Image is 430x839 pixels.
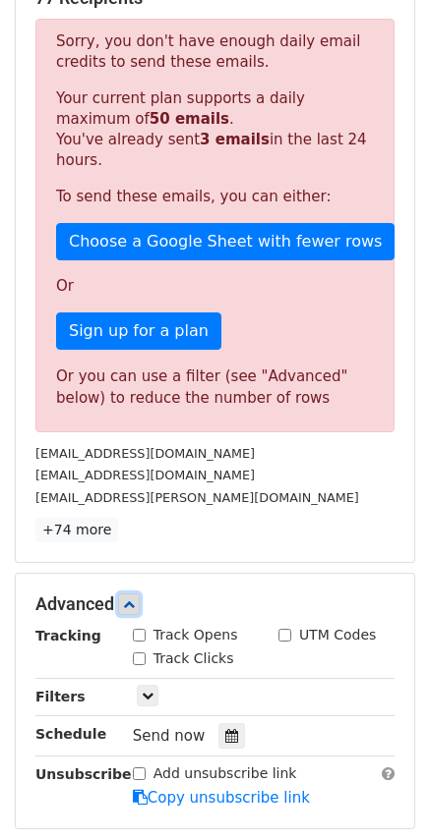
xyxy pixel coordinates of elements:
[154,648,234,669] label: Track Clicks
[150,110,229,128] strong: 50 emails
[56,31,374,73] p: Sorry, you don't have enough daily email credits to send these emails.
[133,789,310,807] a: Copy unsubscribe link
[35,766,132,782] strong: Unsubscribe
[35,593,395,615] h5: Advanced
[35,446,255,461] small: [EMAIL_ADDRESS][DOMAIN_NAME]
[154,625,238,645] label: Track Opens
[56,88,374,171] p: Your current plan supports a daily maximum of . You've already sent in the last 24 hours.
[56,223,395,260] a: Choose a Google Sheet with fewer rows
[56,312,221,350] a: Sign up for a plan
[35,689,86,704] strong: Filters
[299,625,376,645] label: UTM Codes
[200,131,270,148] strong: 3 emails
[35,628,101,643] strong: Tracking
[56,187,374,207] p: To send these emails, you can either:
[332,745,430,839] iframe: Chat Widget
[56,365,374,410] div: Or you can use a filter (see "Advanced" below) to reduce the number of rows
[56,276,374,297] p: Or
[35,468,255,482] small: [EMAIL_ADDRESS][DOMAIN_NAME]
[154,763,297,784] label: Add unsubscribe link
[133,727,206,745] span: Send now
[35,726,106,742] strong: Schedule
[332,745,430,839] div: Widget de chat
[35,518,118,542] a: +74 more
[35,490,359,505] small: [EMAIL_ADDRESS][PERSON_NAME][DOMAIN_NAME]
